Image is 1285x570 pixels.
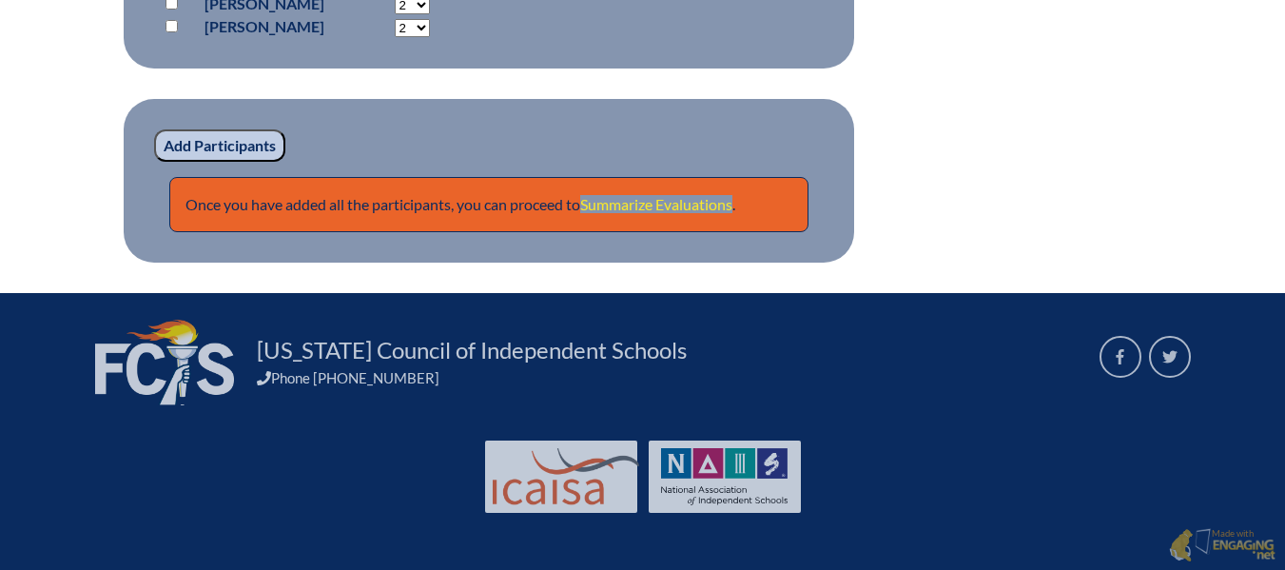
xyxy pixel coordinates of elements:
a: Made with [1161,524,1283,568]
img: Engaging - Bring it online [1212,539,1275,561]
p: [PERSON_NAME] [204,15,324,38]
a: Summarize Evaluations [580,195,732,213]
p: Once you have added all the participants, you can proceed to . [169,177,808,232]
div: Phone [PHONE_NUMBER] [257,369,1077,386]
p: Made with [1212,528,1275,563]
img: Engaging - Bring it online [1169,528,1193,562]
img: Int'l Council Advancing Independent School Accreditation logo [493,448,639,505]
input: Add Participants [154,129,285,162]
img: Engaging - Bring it online [1195,528,1215,556]
img: FCIS_logo_white [95,320,234,405]
a: [US_STATE] Council of Independent Schools [249,335,694,365]
img: NAIS Logo [661,448,789,505]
